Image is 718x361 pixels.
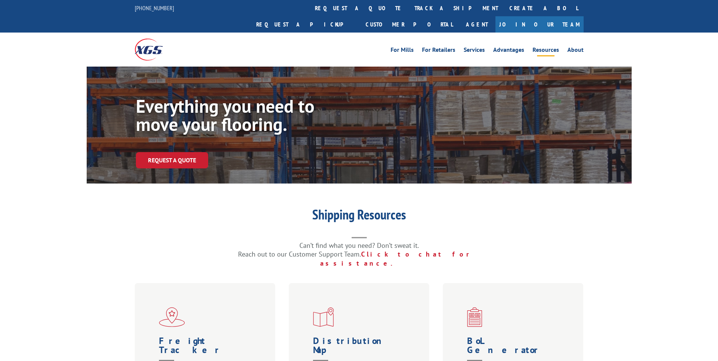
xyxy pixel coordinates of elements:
a: Click to chat for assistance. [320,250,480,268]
img: xgs-icon-flagship-distribution-model-red [159,307,185,327]
img: xgs-icon-distribution-map-red [313,307,334,327]
a: [PHONE_NUMBER] [135,4,174,12]
h1: Everything you need to move your flooring. [136,97,363,137]
a: For Retailers [422,47,455,55]
a: About [567,47,584,55]
a: Agent [458,16,495,33]
a: Resources [533,47,559,55]
a: Join Our Team [495,16,584,33]
a: Advantages [493,47,524,55]
img: xgs-icon-bo-l-generator-red [467,307,482,327]
h1: Shipping Resources [208,208,511,225]
a: Request a Quote [136,152,208,168]
a: Request a pickup [251,16,360,33]
p: Can’t find what you need? Don’t sweat it. Reach out to our Customer Support Team. [208,241,511,268]
a: Customer Portal [360,16,458,33]
a: Services [464,47,485,55]
a: For Mills [391,47,414,55]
